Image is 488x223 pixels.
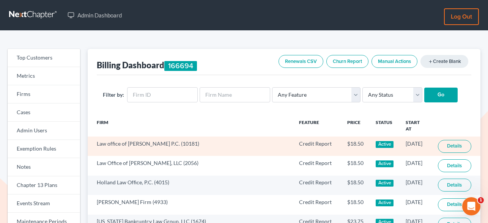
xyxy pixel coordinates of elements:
[8,67,80,85] a: Metrics
[88,156,293,175] td: Law Office of [PERSON_NAME], LLC (2056)
[478,197,484,203] span: 1
[420,55,468,68] a: addCreate Blank
[370,115,400,137] th: Status
[341,137,370,156] td: $18.50
[164,61,197,71] div: 166694
[8,122,80,140] a: Admin Users
[400,115,432,137] th: Start At
[341,115,370,137] th: Price
[400,176,432,195] td: [DATE]
[8,176,80,195] a: Chapter 13 Plans
[88,115,293,137] th: Firm
[376,180,394,187] div: Active
[444,8,479,25] a: Log out
[376,199,394,206] div: Active
[438,159,471,172] a: Details
[293,137,341,156] td: Credit Report
[103,91,124,99] label: Filter by:
[88,137,293,156] td: Law office of [PERSON_NAME] P.C. (10181)
[8,49,80,67] a: Top Customers
[293,195,341,214] td: Credit Report
[341,156,370,175] td: $18.50
[293,156,341,175] td: Credit Report
[293,176,341,195] td: Credit Report
[8,158,80,176] a: Notes
[8,104,80,122] a: Cases
[400,137,432,156] td: [DATE]
[8,85,80,104] a: Firms
[293,115,341,137] th: Feature
[88,176,293,195] td: Holland Law Office, P.C. (4015)
[428,59,433,64] i: add
[438,140,471,153] a: Details
[97,60,197,71] div: Billing Dashboard
[88,195,293,214] td: [PERSON_NAME] Firm (4933)
[8,140,80,158] a: Exemption Rules
[341,176,370,195] td: $18.50
[64,8,126,22] a: Admin Dashboard
[326,55,368,68] a: Churn Report
[376,160,394,167] div: Active
[372,55,417,68] a: Manual Actions
[127,87,198,102] input: Firm ID
[400,195,432,214] td: [DATE]
[400,156,432,175] td: [DATE]
[438,179,471,192] a: Details
[279,55,323,68] a: Renewals CSV
[341,195,370,214] td: $18.50
[438,198,471,211] a: Details
[376,141,394,148] div: Active
[200,87,270,102] input: Firm Name
[424,88,458,103] input: Go
[462,197,480,215] iframe: Intercom live chat
[8,195,80,213] a: Events Stream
